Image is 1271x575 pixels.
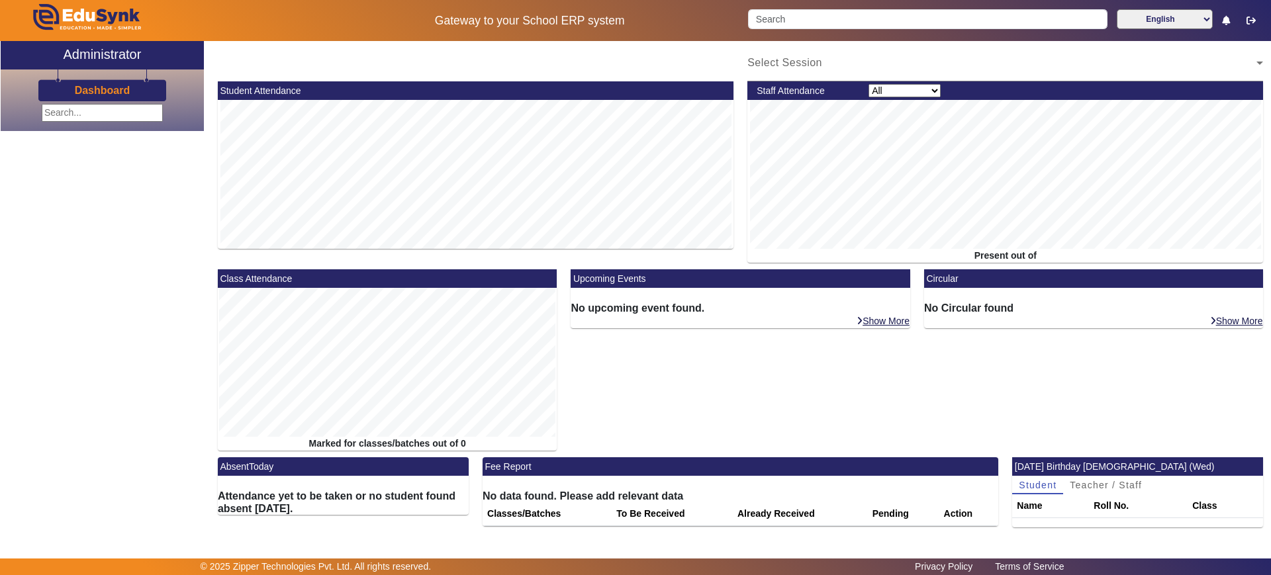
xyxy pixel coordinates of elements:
th: Pending [868,502,939,526]
h6: Attendance yet to be taken or no student found absent [DATE]. [218,490,469,515]
th: Classes/Batches [483,502,612,526]
span: Student [1019,480,1057,490]
p: © 2025 Zipper Technologies Pvt. Ltd. All rights reserved. [201,560,432,574]
h3: Dashboard [75,84,130,97]
h6: No data found. Please add relevant data [483,490,998,502]
span: Select Session [747,57,822,68]
a: Terms of Service [988,558,1070,575]
h6: No Circular found [924,302,1264,314]
a: Dashboard [74,83,131,97]
mat-card-header: AbsentToday [218,457,469,476]
div: Staff Attendance [750,84,862,98]
h6: No upcoming event found. [571,302,910,314]
h2: Administrator [64,46,142,62]
mat-card-header: Student Attendance [218,81,733,100]
input: Search... [42,104,163,122]
th: Already Received [733,502,868,526]
div: Present out of [747,249,1263,263]
mat-card-header: [DATE] Birthday [DEMOGRAPHIC_DATA] (Wed) [1012,457,1263,476]
a: Privacy Policy [908,558,979,575]
mat-card-header: Circular [924,269,1264,288]
input: Search [748,9,1107,29]
mat-card-header: Upcoming Events [571,269,910,288]
mat-card-header: Class Attendance [218,269,557,288]
span: Teacher / Staff [1070,480,1142,490]
th: Class [1188,494,1263,518]
mat-card-header: Fee Report [483,457,998,476]
th: Roll No. [1089,494,1188,518]
a: Show More [1209,315,1264,327]
th: Name [1012,494,1089,518]
a: Administrator [1,41,204,69]
a: Show More [856,315,910,327]
div: Marked for classes/batches out of 0 [218,437,557,451]
th: To Be Received [612,502,733,526]
h5: Gateway to your School ERP system [325,14,734,28]
th: Action [939,502,999,526]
